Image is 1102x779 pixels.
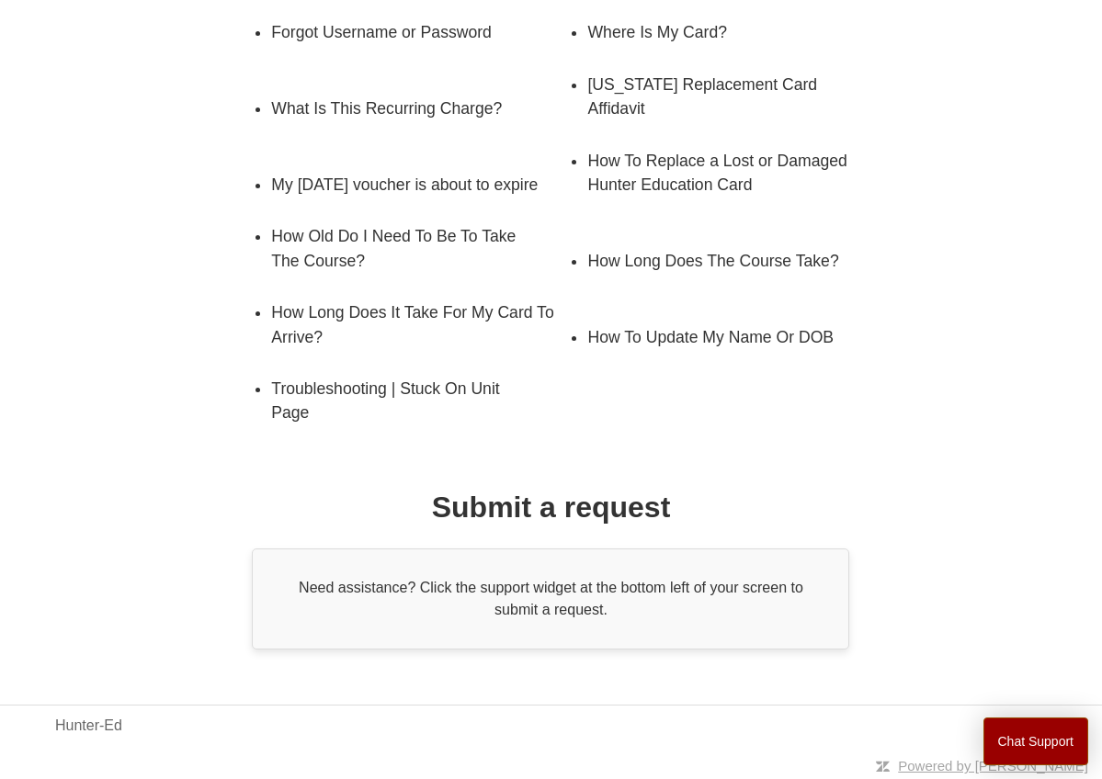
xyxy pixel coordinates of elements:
[55,715,122,737] a: Hunter-Ed
[587,6,858,58] a: Where Is My Card?
[983,717,1089,765] button: Chat Support
[271,6,541,58] a: Forgot Username or Password
[587,235,858,287] a: How Long Does The Course Take?
[587,135,885,211] a: How To Replace a Lost or Damaged Hunter Education Card
[898,758,1088,773] a: Powered by [PERSON_NAME]
[271,210,541,287] a: How Old Do I Need To Be To Take The Course?
[252,548,849,649] div: Need assistance? Click the support widget at the bottom left of your screen to submit a request.
[271,83,569,134] a: What Is This Recurring Charge?
[271,287,569,363] a: How Long Does It Take For My Card To Arrive?
[271,363,541,439] a: Troubleshooting | Stuck On Unit Page
[271,159,541,210] a: My [DATE] voucher is about to expire
[587,59,858,135] a: [US_STATE] Replacement Card Affidavit
[587,311,858,363] a: How To Update My Name Or DOB
[432,485,671,529] h1: Submit a request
